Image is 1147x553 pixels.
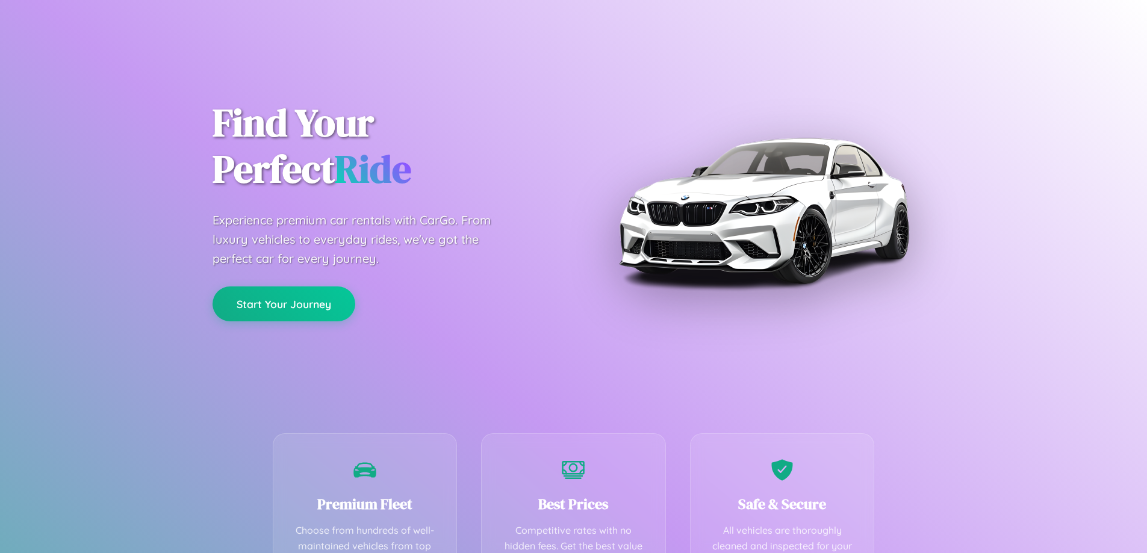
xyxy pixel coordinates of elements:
[613,60,914,361] img: Premium BMW car rental vehicle
[500,494,647,514] h3: Best Prices
[213,211,514,268] p: Experience premium car rentals with CarGo. From luxury vehicles to everyday rides, we've got the ...
[291,494,439,514] h3: Premium Fleet
[213,100,556,193] h1: Find Your Perfect
[335,143,411,195] span: Ride
[709,494,856,514] h3: Safe & Secure
[213,286,355,321] button: Start Your Journey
